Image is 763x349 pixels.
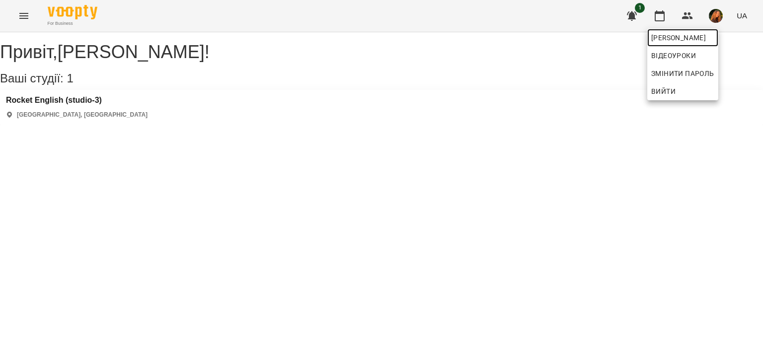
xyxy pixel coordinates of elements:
[651,32,714,44] span: [PERSON_NAME]
[651,50,696,62] span: Відеоуроки
[647,47,700,65] a: Відеоуроки
[647,65,718,82] a: Змінити пароль
[647,29,718,47] a: [PERSON_NAME]
[651,68,714,79] span: Змінити пароль
[651,85,676,97] span: Вийти
[647,82,718,100] button: Вийти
